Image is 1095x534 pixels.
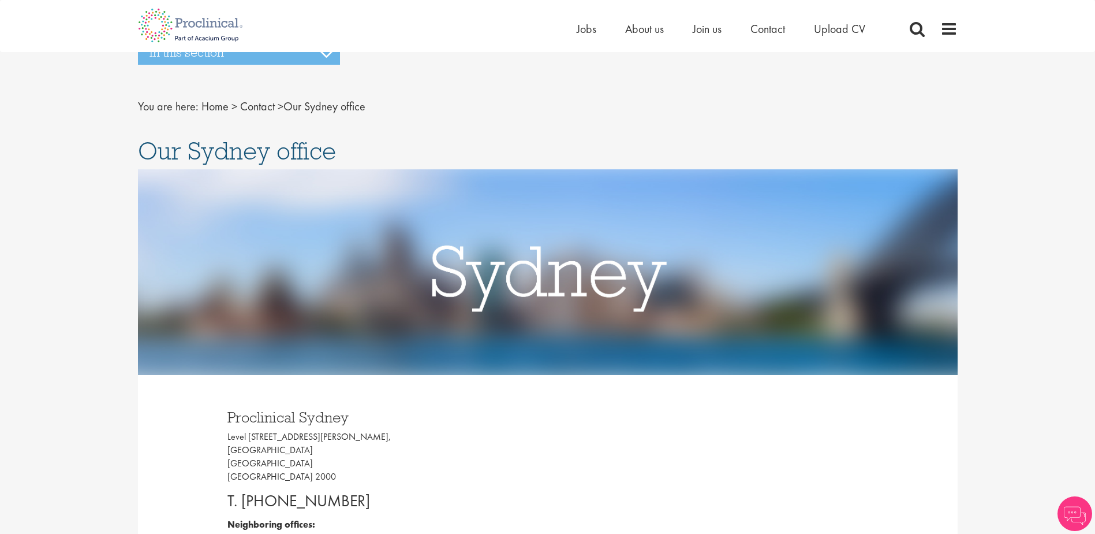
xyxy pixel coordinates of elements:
[227,489,539,513] p: T. [PHONE_NUMBER]
[138,135,336,166] span: Our Sydney office
[240,99,275,114] a: breadcrumb link to Contact
[814,21,865,36] a: Upload CV
[1057,496,1092,531] img: Chatbot
[138,40,340,65] h3: In this section
[693,21,722,36] a: Join us
[227,518,315,531] b: Neighboring offices:
[625,21,664,36] a: About us
[750,21,785,36] a: Contact
[231,99,237,114] span: >
[278,99,283,114] span: >
[577,21,596,36] a: Jobs
[227,431,539,483] p: Level [STREET_ADDRESS][PERSON_NAME], [GEOGRAPHIC_DATA] [GEOGRAPHIC_DATA] [GEOGRAPHIC_DATA] 2000
[138,99,199,114] span: You are here:
[201,99,365,114] span: Our Sydney office
[201,99,229,114] a: breadcrumb link to Home
[227,410,539,425] h3: Proclinical Sydney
